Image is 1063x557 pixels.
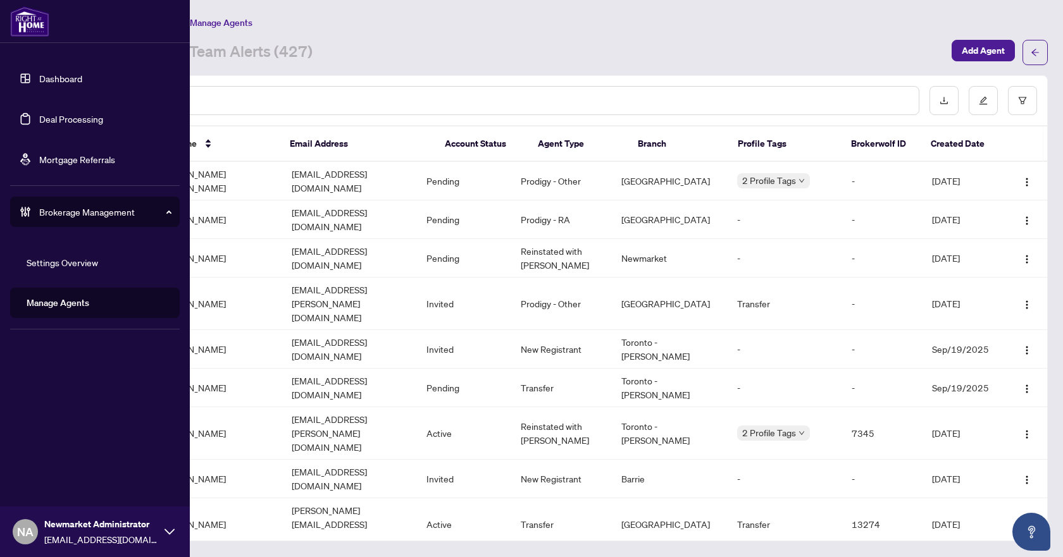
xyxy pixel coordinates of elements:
[189,41,313,64] a: Team Alerts (427)
[922,407,1004,460] td: [DATE]
[842,162,923,200] td: -
[511,498,611,551] td: Transfer
[282,407,416,460] td: [EMAIL_ADDRESS][PERSON_NAME][DOMAIN_NAME]
[922,369,1004,407] td: Sep/19/2025
[147,330,282,369] td: [PERSON_NAME]
[922,162,1004,200] td: [DATE]
[511,200,611,239] td: Prodigy - RA
[611,369,727,407] td: Toronto - [PERSON_NAME]
[1031,48,1040,57] span: arrow-left
[282,162,416,200] td: [EMAIL_ADDRESS][DOMAIN_NAME]
[511,369,611,407] td: Transfer
[416,407,511,460] td: Active
[39,154,115,165] a: Mortgage Referrals
[1017,209,1037,230] button: Logo
[1022,177,1032,187] img: Logo
[1022,384,1032,394] img: Logo
[842,498,923,551] td: 13274
[147,498,282,551] td: [PERSON_NAME]
[1022,345,1032,355] img: Logo
[435,126,528,162] th: Account Status
[969,86,998,115] button: edit
[611,330,727,369] td: Toronto - [PERSON_NAME]
[416,162,511,200] td: Pending
[842,369,923,407] td: -
[841,126,921,162] th: Brokerwolf ID
[1017,377,1037,398] button: Logo
[416,278,511,330] td: Invited
[1017,339,1037,359] button: Logo
[190,17,252,28] span: Manage Agents
[727,239,842,278] td: -
[10,6,49,37] img: logo
[611,278,727,330] td: [GEOGRAPHIC_DATA]
[511,162,611,200] td: Prodigy - Other
[511,460,611,498] td: New Registrant
[611,162,727,200] td: [GEOGRAPHIC_DATA]
[1022,254,1032,264] img: Logo
[1022,300,1032,310] img: Logo
[1017,423,1037,443] button: Logo
[1022,475,1032,485] img: Logo
[922,498,1004,551] td: [DATE]
[940,96,948,105] span: download
[416,200,511,239] td: Pending
[147,460,282,498] td: [PERSON_NAME]
[39,113,103,125] a: Deal Processing
[528,126,628,162] th: Agent Type
[280,126,435,162] th: Email Address
[27,297,89,309] a: Manage Agents
[511,278,611,330] td: Prodigy - Other
[1017,248,1037,268] button: Logo
[282,239,416,278] td: [EMAIL_ADDRESS][DOMAIN_NAME]
[39,205,171,219] span: Brokerage Management
[511,330,611,369] td: New Registrant
[147,200,282,239] td: [PERSON_NAME]
[44,532,158,546] span: [EMAIL_ADDRESS][DOMAIN_NAME]
[146,126,280,162] th: Full Name
[727,278,842,330] td: Transfer
[147,278,282,330] td: [PERSON_NAME]
[727,498,842,551] td: Transfer
[147,239,282,278] td: [PERSON_NAME]
[842,239,923,278] td: -
[842,407,923,460] td: 7345
[27,257,98,268] a: Settings Overview
[611,407,727,460] td: Toronto - [PERSON_NAME]
[842,330,923,369] td: -
[962,40,1005,61] span: Add Agent
[611,498,727,551] td: [GEOGRAPHIC_DATA]
[282,369,416,407] td: [EMAIL_ADDRESS][DOMAIN_NAME]
[921,126,1000,162] th: Created Date
[416,498,511,551] td: Active
[727,330,842,369] td: -
[147,369,282,407] td: [PERSON_NAME]
[922,278,1004,330] td: [DATE]
[842,460,923,498] td: -
[799,178,805,184] span: down
[416,330,511,369] td: Invited
[1017,171,1037,191] button: Logo
[728,126,841,162] th: Profile Tags
[727,460,842,498] td: -
[1017,468,1037,489] button: Logo
[511,239,611,278] td: Reinstated with [PERSON_NAME]
[611,460,727,498] td: Barrie
[282,278,416,330] td: [EMAIL_ADDRESS][PERSON_NAME][DOMAIN_NAME]
[39,73,82,84] a: Dashboard
[611,200,727,239] td: [GEOGRAPHIC_DATA]
[842,278,923,330] td: -
[1022,429,1032,439] img: Logo
[1017,293,1037,314] button: Logo
[952,40,1015,61] button: Add Agent
[922,460,1004,498] td: [DATE]
[929,86,959,115] button: download
[611,239,727,278] td: Newmarket
[282,460,416,498] td: [EMAIL_ADDRESS][DOMAIN_NAME]
[842,200,923,239] td: -
[1022,216,1032,226] img: Logo
[1008,86,1037,115] button: filter
[742,425,796,440] span: 2 Profile Tags
[1018,96,1027,105] span: filter
[922,330,1004,369] td: Sep/19/2025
